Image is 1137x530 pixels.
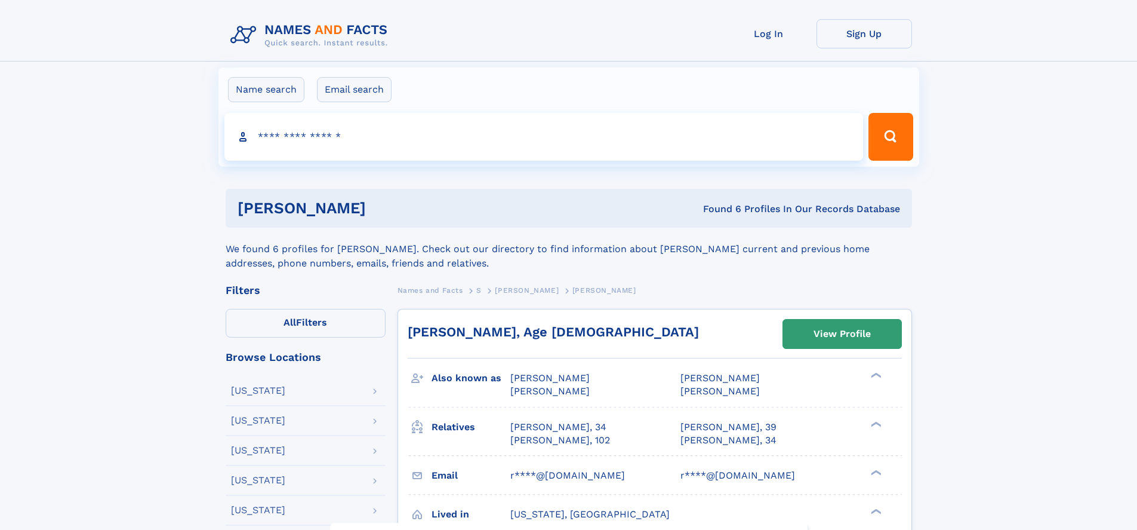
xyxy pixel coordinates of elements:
[408,324,699,339] a: [PERSON_NAME], Age [DEMOGRAPHIC_DATA]
[680,434,777,447] a: [PERSON_NAME], 34
[868,372,882,379] div: ❯
[868,468,882,476] div: ❯
[226,228,912,271] div: We found 6 profiles for [PERSON_NAME]. Check out our directory to find information about [PERSON_...
[476,286,482,295] span: S
[510,508,670,520] span: [US_STATE], [GEOGRAPHIC_DATA]
[495,283,559,298] a: [PERSON_NAME]
[226,285,386,296] div: Filters
[476,283,482,298] a: S
[432,368,510,388] h3: Also known as
[680,372,760,384] span: [PERSON_NAME]
[226,19,398,51] img: Logo Names and Facts
[398,283,463,298] a: Names and Facts
[572,286,636,295] span: [PERSON_NAME]
[284,317,296,328] span: All
[317,77,392,102] label: Email search
[868,113,913,161] button: Search Button
[868,507,882,515] div: ❯
[238,201,535,216] h1: [PERSON_NAME]
[868,420,882,428] div: ❯
[680,421,777,434] a: [PERSON_NAME], 39
[510,434,610,447] a: [PERSON_NAME], 102
[226,352,386,363] div: Browse Locations
[680,385,760,397] span: [PERSON_NAME]
[510,421,606,434] a: [PERSON_NAME], 34
[814,320,871,348] div: View Profile
[231,416,285,425] div: [US_STATE]
[226,309,386,338] label: Filters
[721,19,816,48] a: Log In
[231,386,285,396] div: [US_STATE]
[495,286,559,295] span: [PERSON_NAME]
[228,77,304,102] label: Name search
[432,504,510,525] h3: Lived in
[510,385,590,397] span: [PERSON_NAME]
[510,372,590,384] span: [PERSON_NAME]
[231,476,285,485] div: [US_STATE]
[231,506,285,515] div: [US_STATE]
[231,446,285,455] div: [US_STATE]
[534,203,900,216] div: Found 6 Profiles In Our Records Database
[432,465,510,486] h3: Email
[432,417,510,437] h3: Relatives
[816,19,912,48] a: Sign Up
[783,320,901,348] a: View Profile
[224,113,864,161] input: search input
